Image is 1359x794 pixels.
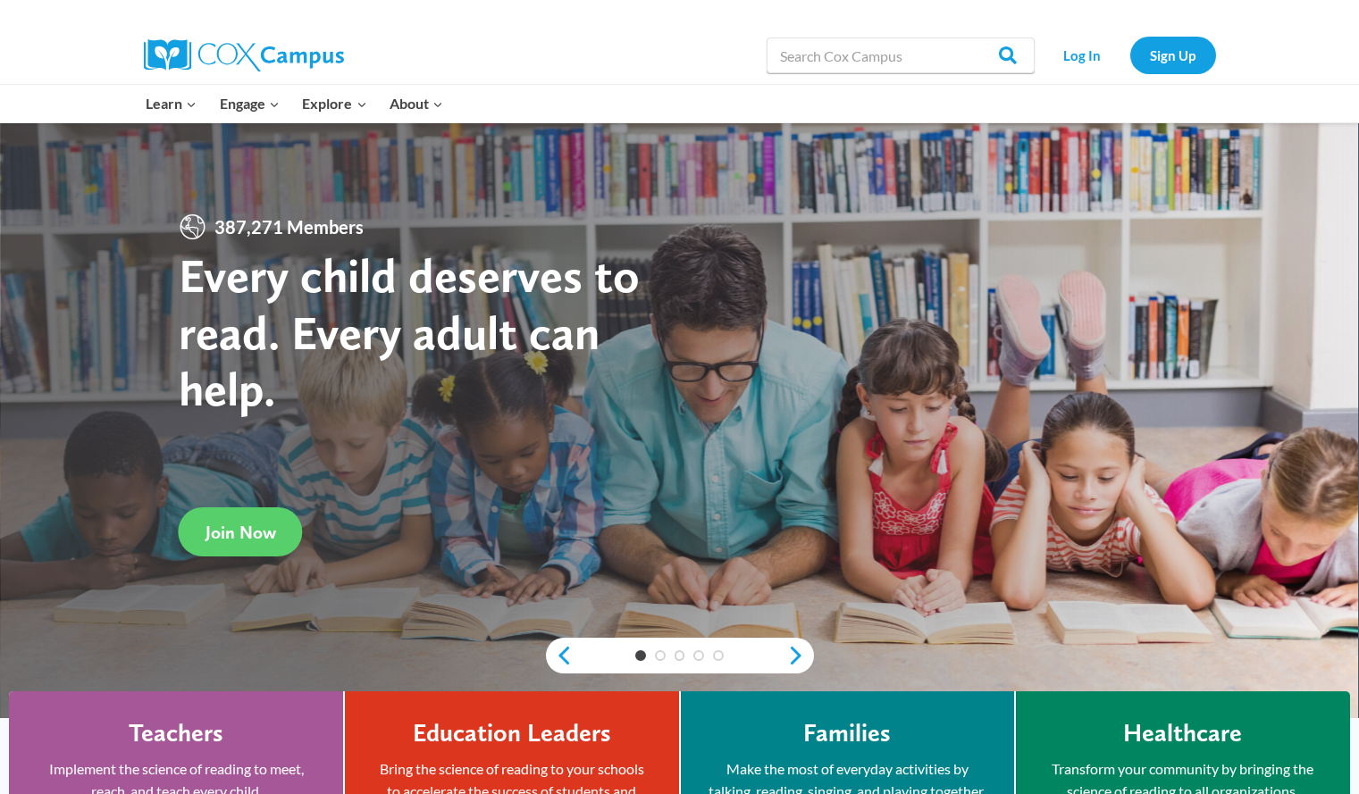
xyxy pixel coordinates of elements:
a: 2 [655,650,666,661]
span: Engage [220,92,280,115]
div: content slider buttons [546,638,814,673]
a: previous [546,645,573,666]
a: 1 [635,650,646,661]
a: Join Now [179,507,303,556]
span: Join Now [206,522,276,543]
a: Log In [1044,37,1121,73]
strong: Every child deserves to read. Every adult can help. [179,247,640,417]
a: 3 [675,650,685,661]
h4: Families [803,718,891,748]
nav: Primary Navigation [135,85,455,122]
h4: Teachers [129,718,223,748]
span: Explore [302,92,366,115]
input: Search Cox Campus [767,38,1035,73]
h4: Healthcare [1123,718,1242,748]
span: Learn [146,92,197,115]
nav: Secondary Navigation [1044,37,1216,73]
a: 4 [693,650,704,661]
a: 5 [713,650,724,661]
img: Cox Campus [144,39,344,71]
a: next [787,645,814,666]
span: About [390,92,443,115]
h4: Education Leaders [413,718,611,748]
a: Sign Up [1130,37,1216,73]
span: 387,271 Members [207,213,371,241]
